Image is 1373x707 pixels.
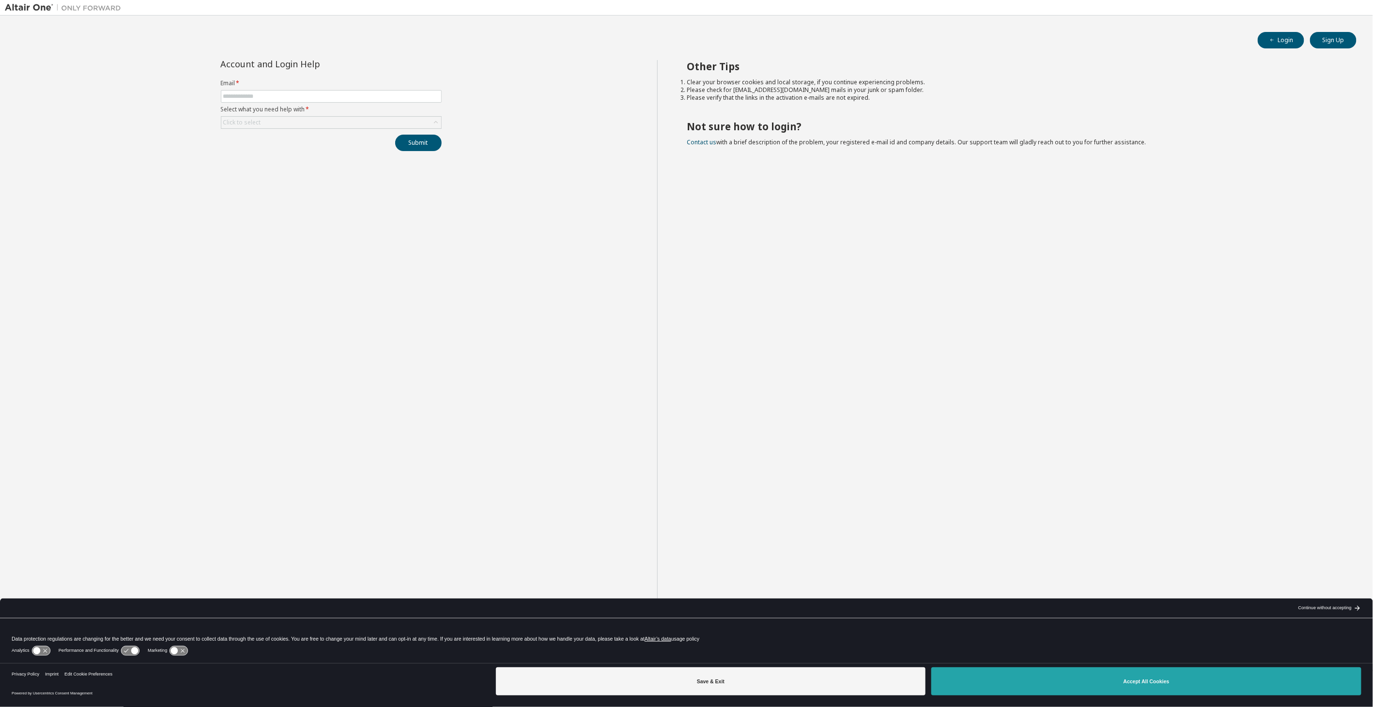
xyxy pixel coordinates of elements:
[687,94,1339,102] li: Please verify that the links in the activation e-mails are not expired.
[687,138,716,146] a: Contact us
[687,120,1339,133] h2: Not sure how to login?
[5,3,126,13] img: Altair One
[687,86,1339,94] li: Please check for [EMAIL_ADDRESS][DOMAIN_NAME] mails in your junk or spam folder.
[221,60,398,68] div: Account and Login Help
[221,117,441,128] div: Click to select
[223,119,261,126] div: Click to select
[1258,32,1304,48] button: Login
[687,78,1339,86] li: Clear your browser cookies and local storage, if you continue experiencing problems.
[221,79,442,87] label: Email
[395,135,442,151] button: Submit
[1310,32,1357,48] button: Sign Up
[221,106,442,113] label: Select what you need help with
[687,138,1146,146] span: with a brief description of the problem, your registered e-mail id and company details. Our suppo...
[687,60,1339,73] h2: Other Tips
